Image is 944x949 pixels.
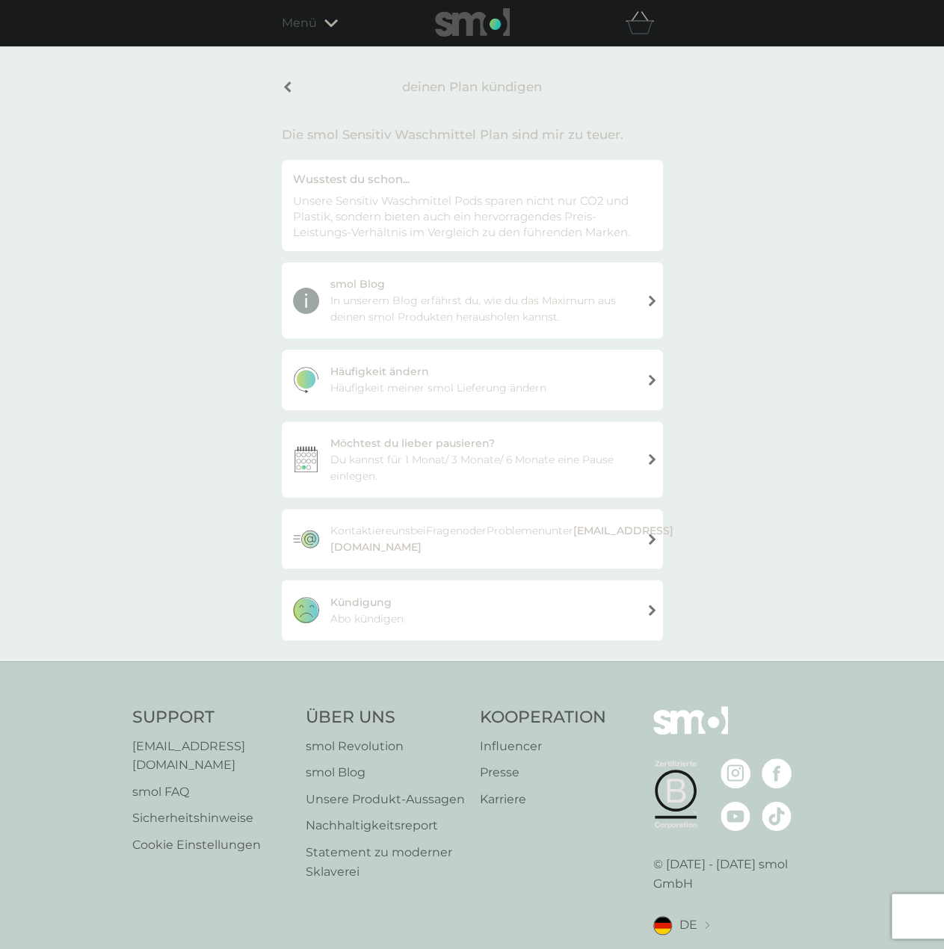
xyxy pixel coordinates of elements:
[306,790,465,809] a: Unsere Produkt‑Aussagen
[330,276,385,292] div: smol Blog
[330,610,404,627] span: Abo kündigen
[293,171,652,187] div: Wusstest du schon...
[653,916,672,935] img: DE flag
[132,737,291,775] a: [EMAIL_ADDRESS][DOMAIN_NAME]
[282,262,663,339] a: smol BlogIn unserem Blog erfährst du, wie du das Maximum aus deinen smol Produkten herausholen ka...
[330,594,392,610] div: Kündigung
[626,8,663,38] div: Warenkorb
[306,763,465,782] a: smol Blog
[480,790,606,809] a: Karriere
[306,737,465,756] a: smol Revolution
[132,782,291,802] a: smol FAQ
[480,706,606,729] h4: Kooperation
[132,706,291,729] h4: Support
[132,835,291,855] a: Cookie Einstellungen
[762,801,792,831] img: besuche die smol TikTok Seite
[435,8,510,37] img: smol
[293,194,630,239] span: Unsere Sensitiv Waschmittel Pods sparen nicht nur CO2 und Plastik, sondern bieten auch ein hervor...
[330,292,635,325] span: In unserem Blog erfährst du, wie du das Maximum aus deinen smol Produkten herausholen kannst.
[330,522,673,555] span: Kontaktiere uns bei Fragen oder Problemen unter
[306,843,465,881] a: Statement zu moderner Sklaverei
[330,451,635,484] span: Du kannst für 1 Monat/ 3 Monate/ 6 Monate eine Pause einlegen.
[762,758,792,788] img: besuche die smol Facebook Seite
[306,706,465,729] h4: Über Uns
[480,763,606,782] a: Presse
[480,737,606,756] a: Influencer
[282,68,663,106] div: deinen Plan kündigen
[721,758,750,788] img: besuche die smol Instagram Seite
[330,363,429,380] div: Häufigkeit ändern
[282,13,317,33] span: Menü
[705,921,709,930] img: Standort auswählen
[282,509,663,569] a: KontaktiereunsbeiFragenoderProblemenunter[EMAIL_ADDRESS][DOMAIN_NAME]
[721,801,750,831] img: besuche die smol YouTube Seite
[132,809,291,828] a: Sicherheitshinweise
[282,125,663,145] div: Die smol Sensitiv Waschmittel Plan sind mir zu teuer.
[330,435,495,451] div: Möchtest du lieber pausieren?
[653,855,812,893] p: © [DATE] - [DATE] smol GmbH
[306,816,465,835] a: Nachhaltigkeitsreport
[653,706,728,757] img: smol
[679,915,697,935] span: DE
[330,380,546,396] span: Häufigkeit meiner smol Lieferung ändern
